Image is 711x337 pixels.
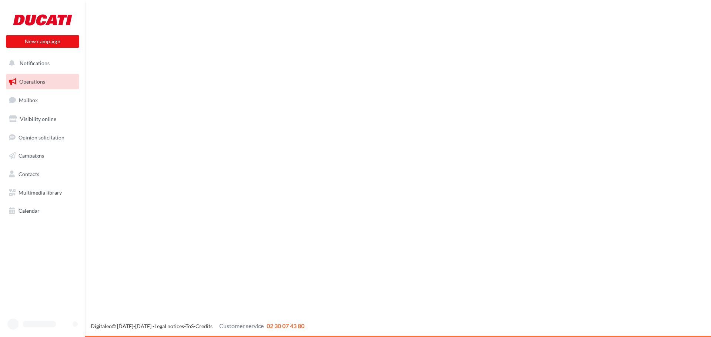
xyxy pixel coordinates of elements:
[19,78,45,85] span: Operations
[19,171,39,177] span: Contacts
[6,35,79,48] button: New campaign
[19,134,64,140] span: Opinion solicitation
[20,60,50,66] span: Notifications
[19,189,62,196] span: Multimedia library
[219,322,264,329] span: Customer service
[4,74,81,90] a: Operations
[4,203,81,219] a: Calendar
[154,323,184,329] a: Legal notices
[4,148,81,164] a: Campaigns
[19,208,40,214] span: Calendar
[4,185,81,200] a: Multimedia library
[4,92,81,108] a: Mailbox
[4,55,78,71] button: Notifications
[196,323,213,329] a: Credits
[91,323,304,329] span: © [DATE]-[DATE] - - -
[20,116,56,122] span: Visibility online
[4,111,81,127] a: Visibility online
[267,322,304,329] span: 02 30 07 43 80
[91,323,112,329] a: Digitaleo
[19,152,44,159] span: Campaigns
[186,323,194,329] a: ToS
[4,130,81,145] a: Opinion solicitation
[19,97,38,103] span: Mailbox
[4,166,81,182] a: Contacts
